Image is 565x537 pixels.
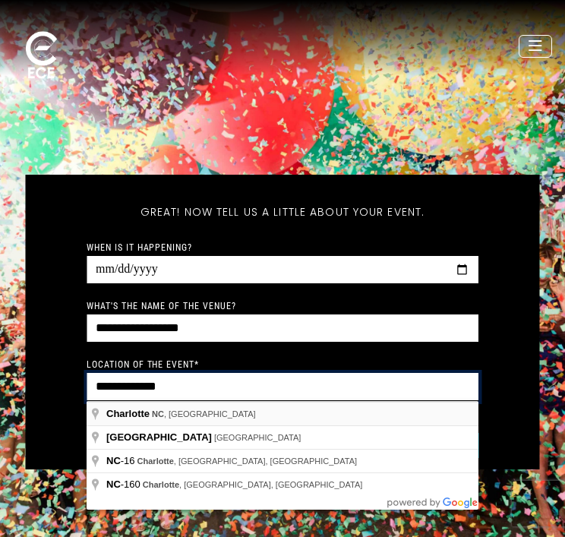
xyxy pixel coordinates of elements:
span: , [GEOGRAPHIC_DATA], [GEOGRAPHIC_DATA] [143,480,363,489]
span: [GEOGRAPHIC_DATA] [106,431,212,443]
span: NC [152,409,164,419]
h5: Great! Now tell us a little about your event. [87,186,478,238]
span: Charlotte [106,408,150,419]
button: Toggle navigation [519,35,552,58]
span: NC [106,479,121,490]
label: What's the name of the venue? [87,301,236,311]
label: When is it happening? [87,242,192,253]
span: -16 [106,455,137,466]
span: Charlotte [143,480,179,489]
span: Charlotte [137,456,174,466]
span: , [GEOGRAPHIC_DATA], [GEOGRAPHIC_DATA] [137,456,358,466]
img: ece_new_logo_whitev2-1.png [13,28,70,84]
span: -160 [106,479,143,490]
span: NC [106,455,121,466]
label: Location of the event [87,359,199,370]
span: [GEOGRAPHIC_DATA] [214,433,301,442]
span: , [GEOGRAPHIC_DATA] [152,409,256,419]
